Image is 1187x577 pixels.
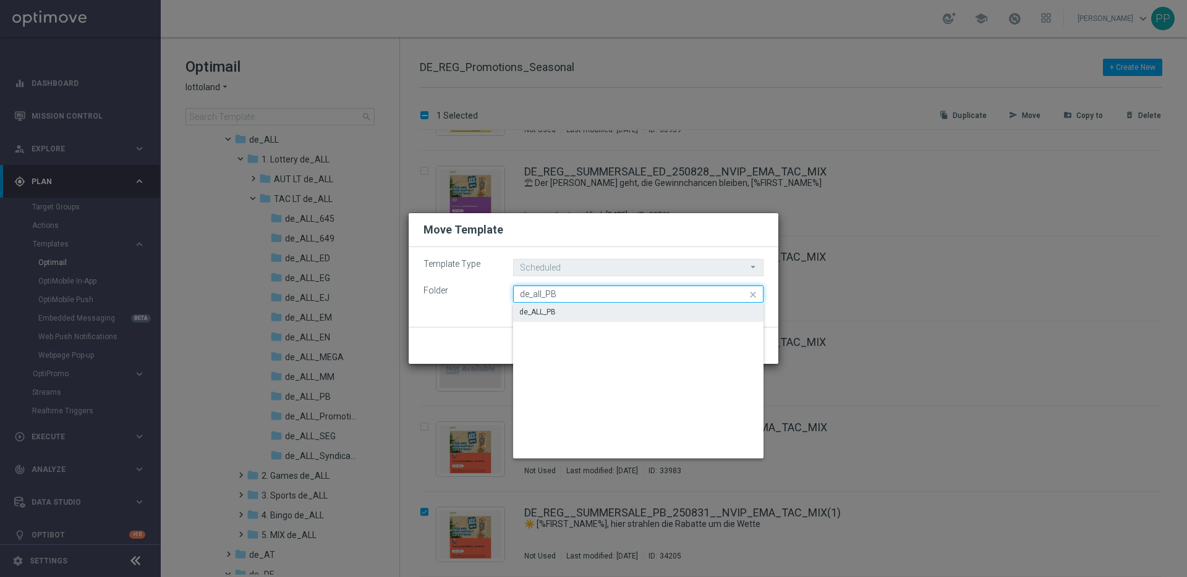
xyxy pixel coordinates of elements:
i: arrow_drop_down [747,259,760,275]
h2: Move Template [423,222,503,237]
input: Quick find [513,285,764,303]
label: Folder [414,285,504,296]
div: de_ALL_PB [519,306,556,318]
label: Template Type [414,259,504,269]
i: close [747,286,760,303]
div: Press SPACE to select this row. [513,303,764,322]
